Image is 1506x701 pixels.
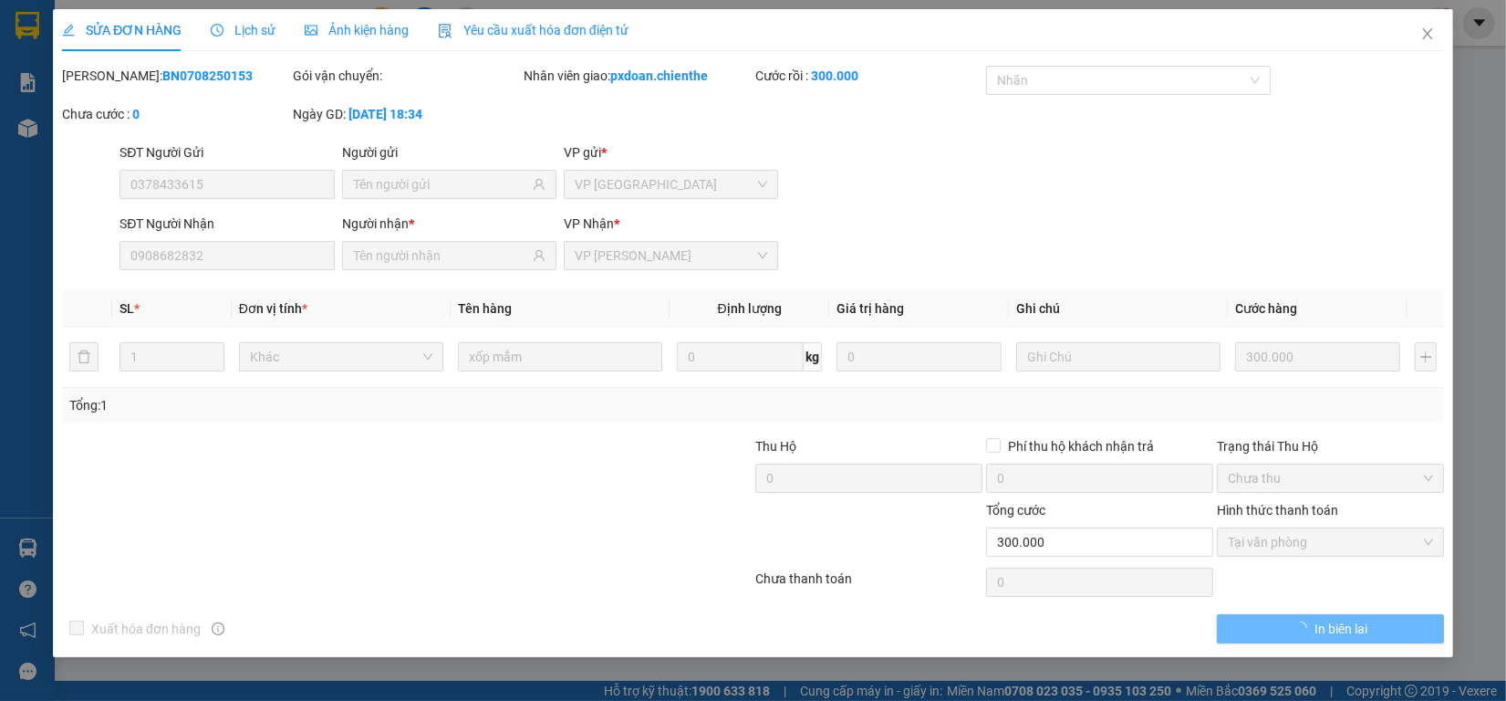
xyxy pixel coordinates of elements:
span: loading [1294,622,1314,634]
span: kg [804,342,822,371]
span: Giá trị hàng [836,301,904,316]
span: Ảnh kiện hàng [305,23,409,37]
div: Nhân viên giao: [524,66,751,86]
span: VP Nhận [564,216,614,231]
button: plus [1414,342,1437,371]
input: Tên người gửi [352,174,528,194]
span: In biên lai [1314,619,1367,639]
div: [PERSON_NAME]: [62,66,289,86]
button: Close [1402,9,1453,60]
img: icon [438,24,452,38]
span: clock-circle [211,24,223,37]
span: Đơn vị tính [239,301,307,316]
input: 0 [836,342,1002,371]
div: Người gửi [341,142,556,162]
div: Chưa cước : [62,104,289,124]
span: Tổng cước [986,503,1045,518]
b: pxdoan.chienthe [610,68,708,83]
button: delete [69,342,99,371]
button: In biên lai [1217,614,1444,643]
b: 0 [132,107,140,121]
span: close [1420,26,1435,41]
span: SL [119,301,133,316]
span: SỬA ĐƠN HÀNG [62,23,182,37]
span: user [533,249,545,262]
span: Phí thu hộ khách nhận trả [1001,436,1161,456]
input: Ghi Chú [1016,342,1220,371]
span: Chưa thu [1228,465,1433,492]
span: user [533,178,545,191]
span: edit [62,24,75,37]
div: Gói vận chuyển: [293,66,520,86]
div: Chưa thanh toán [753,569,983,601]
div: SĐT Người Gửi [119,142,334,162]
div: Trạng thái Thu Hộ [1217,436,1444,456]
div: Cước rồi : [754,66,981,86]
label: Hình thức thanh toán [1217,503,1338,518]
span: VP Bắc Ninh [575,171,767,198]
span: Tên hàng [458,301,512,316]
div: Ngày GD: [293,104,520,124]
span: VP Hồ Chí Minh [575,242,767,269]
span: info-circle [212,623,224,635]
span: Lịch sử [211,23,275,37]
span: Khác [250,343,432,371]
b: BN0708250153 [162,68,253,83]
b: [DATE] 18:34 [348,107,422,121]
div: VP gửi [564,142,778,162]
span: Yêu cầu xuất hóa đơn điện tử [438,23,628,37]
div: SĐT Người Nhận [119,214,334,234]
span: Định lượng [717,301,781,316]
input: Tên người nhận [352,246,528,266]
span: Xuất hóa đơn hàng [84,619,208,639]
b: 300.000 [810,68,857,83]
input: 0 [1235,342,1400,371]
input: VD: Bàn, Ghế [458,342,662,371]
th: Ghi chú [1009,291,1228,327]
span: Tại văn phòng [1228,528,1433,556]
div: Tổng: 1 [69,395,582,415]
div: Người nhận [341,214,556,234]
span: Thu Hộ [754,439,795,454]
span: Cước hàng [1235,301,1297,316]
span: picture [305,24,317,37]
